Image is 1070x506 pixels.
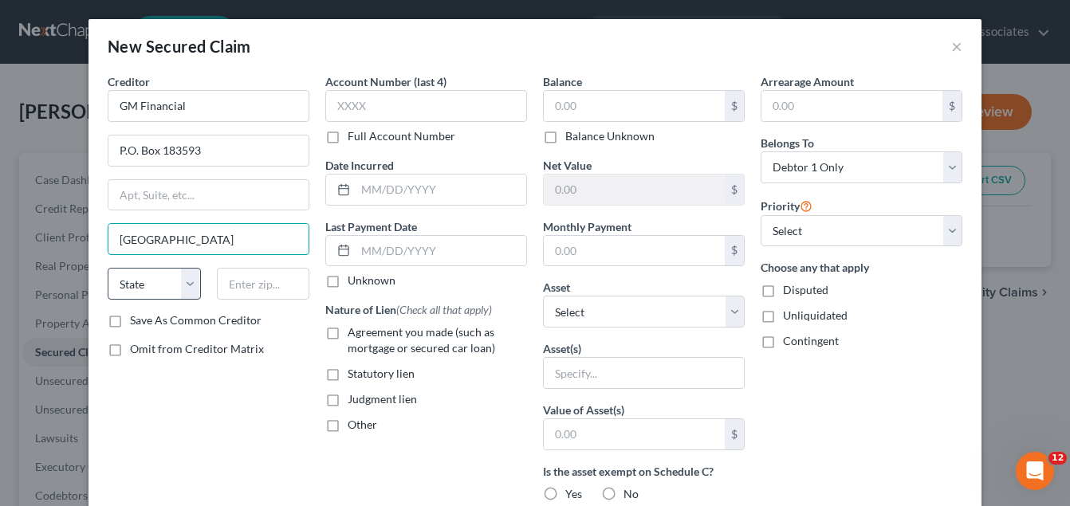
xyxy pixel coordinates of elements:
label: Arrearage Amount [761,73,854,90]
button: × [951,37,962,56]
div: $ [725,91,744,121]
input: Apt, Suite, etc... [108,180,309,210]
span: Disputed [783,283,828,296]
label: Date Incurred [325,157,394,174]
label: Account Number (last 4) [325,73,446,90]
div: New Secured Claim [108,35,251,57]
label: Unknown [348,273,395,288]
span: Other [348,418,377,431]
span: Creditor [108,75,150,88]
input: 0.00 [544,91,725,121]
label: Is the asset exempt on Schedule C? [543,463,745,480]
span: Omit from Creditor Matrix [130,342,264,355]
iframe: Intercom live chat [1016,452,1054,490]
input: XXXX [325,90,527,122]
label: Nature of Lien [325,301,492,318]
span: Unliquidated [783,308,848,322]
span: Belongs To [761,136,814,150]
div: $ [942,91,962,121]
label: Monthly Payment [543,218,631,235]
input: 0.00 [761,91,942,121]
input: MM/DD/YYYY [356,236,526,266]
label: Value of Asset(s) [543,402,624,418]
input: 0.00 [544,236,725,266]
input: Search creditor by name... [108,90,309,122]
label: Net Value [543,157,592,174]
span: Asset [543,280,570,294]
input: Enter city... [108,224,309,254]
input: Specify... [544,358,744,388]
span: No [624,487,639,500]
input: Enter address... [108,135,309,166]
label: Last Payment Date [325,218,417,235]
span: Judgment lien [348,392,417,406]
input: 0.00 [544,419,725,449]
input: 0.00 [544,175,725,205]
label: Save As Common Creditor [130,312,262,328]
label: Choose any that apply [761,259,962,276]
label: Full Account Number [348,128,455,144]
span: Agreement you made (such as mortgage or secured car loan) [348,325,495,355]
label: Balance [543,73,582,90]
input: MM/DD/YYYY [356,175,526,205]
div: $ [725,236,744,266]
label: Priority [761,196,812,215]
span: Yes [565,487,582,500]
span: Contingent [783,334,839,347]
span: Statutory lien [348,367,415,380]
label: Asset(s) [543,340,581,357]
div: $ [725,175,744,205]
label: Balance Unknown [565,128,655,144]
div: $ [725,419,744,449]
span: 12 [1048,452,1067,465]
span: (Check all that apply) [396,303,492,316]
input: Enter zip... [217,268,310,300]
